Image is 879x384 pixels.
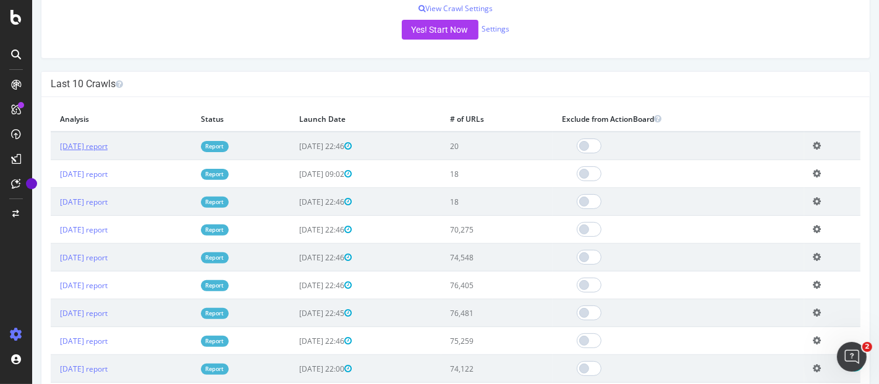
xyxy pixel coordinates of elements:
a: [DATE] report [28,308,75,318]
a: Report [169,169,197,179]
td: 74,122 [409,355,521,383]
th: Exclude from ActionBoard [520,106,771,132]
span: 2 [862,342,872,352]
a: [DATE] report [28,252,75,263]
div: Tooltip anchor [26,178,37,189]
td: 74,548 [409,244,521,271]
a: Report [169,141,197,151]
a: [DATE] report [28,336,75,346]
p: View Crawl Settings [19,3,828,14]
span: [DATE] 09:02 [267,169,320,179]
td: 75,259 [409,327,521,355]
td: 20 [409,132,521,160]
span: [DATE] 22:46 [267,252,320,263]
a: Report [169,197,197,207]
a: [DATE] report [28,224,75,235]
th: # of URLs [409,106,521,132]
a: Report [169,224,197,235]
td: 76,481 [409,299,521,327]
a: Report [169,364,197,374]
a: Settings [450,24,478,35]
a: Report [169,308,197,318]
span: [DATE] 22:46 [267,141,320,151]
span: [DATE] 22:45 [267,308,320,318]
td: 76,405 [409,271,521,299]
a: [DATE] report [28,280,75,291]
a: [DATE] report [28,364,75,374]
button: Yes! Start Now [370,20,446,40]
a: Report [169,280,197,291]
th: Status [159,106,258,132]
iframe: Intercom live chat [837,342,867,372]
span: [DATE] 22:46 [267,197,320,207]
td: 18 [409,188,521,216]
a: [DATE] report [28,197,75,207]
a: Report [169,336,197,346]
span: [DATE] 22:46 [267,280,320,291]
a: [DATE] report [28,141,75,151]
th: Launch Date [258,106,409,132]
span: [DATE] 22:00 [267,364,320,374]
td: 18 [409,160,521,188]
a: Report [169,252,197,263]
th: Analysis [19,106,159,132]
span: [DATE] 22:46 [267,224,320,235]
span: [DATE] 22:46 [267,336,320,346]
h4: Last 10 Crawls [19,78,828,90]
a: [DATE] report [28,169,75,179]
td: 70,275 [409,216,521,244]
